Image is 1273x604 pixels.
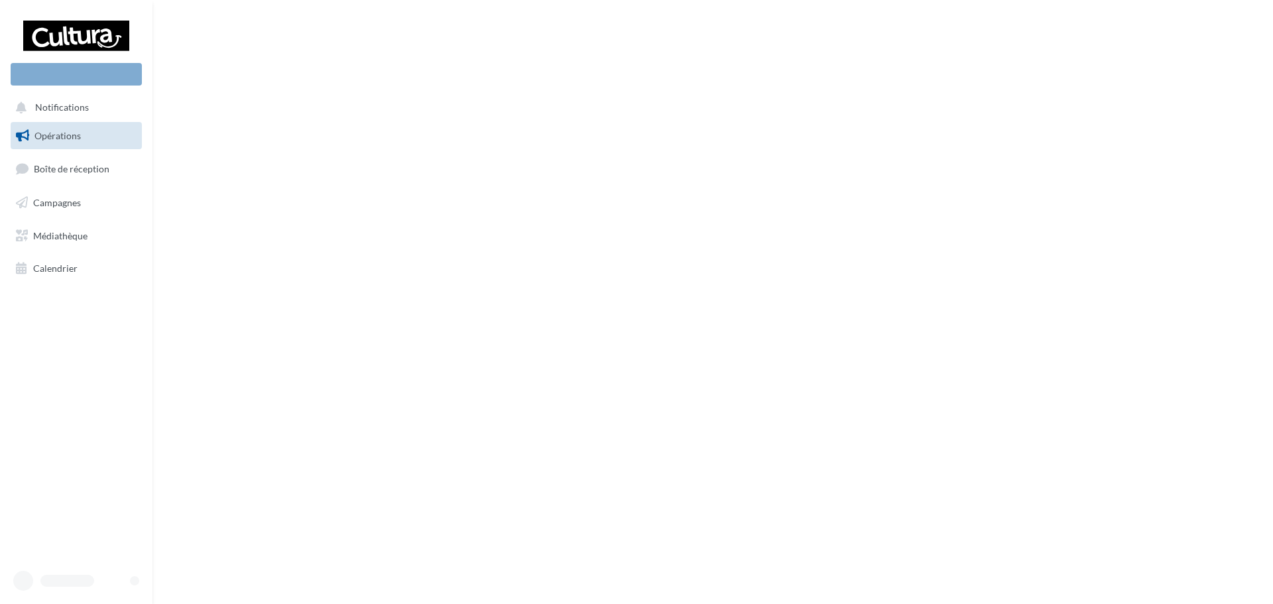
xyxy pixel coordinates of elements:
span: Opérations [34,130,81,141]
span: Boîte de réception [34,163,109,174]
span: Campagnes [33,197,81,208]
a: Médiathèque [8,222,145,250]
a: Boîte de réception [8,154,145,183]
a: Opérations [8,122,145,150]
span: Calendrier [33,263,78,274]
span: Médiathèque [33,229,88,241]
a: Calendrier [8,255,145,282]
div: Nouvelle campagne [11,63,142,86]
span: Notifications [35,102,89,113]
a: Campagnes [8,189,145,217]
